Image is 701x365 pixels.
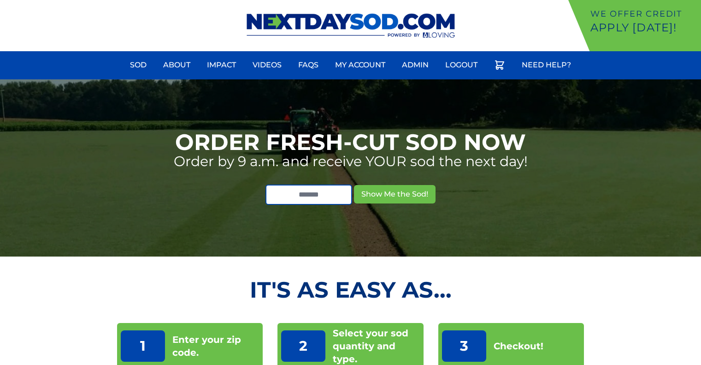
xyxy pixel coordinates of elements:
p: Apply [DATE]! [590,20,697,35]
a: Need Help? [516,54,577,76]
button: Show Me the Sod! [354,185,436,203]
p: 1 [121,330,165,362]
a: Impact [201,54,242,76]
p: We offer Credit [590,7,697,20]
p: 2 [281,330,325,362]
p: Enter your zip code. [172,333,259,359]
a: Logout [440,54,483,76]
p: 3 [442,330,486,362]
a: My Account [330,54,391,76]
p: Checkout! [494,340,543,353]
a: Sod [124,54,152,76]
a: FAQs [293,54,324,76]
a: Admin [396,54,434,76]
h2: It's as Easy As... [117,279,584,301]
p: Order by 9 a.m. and receive YOUR sod the next day! [174,153,528,170]
a: Videos [247,54,287,76]
a: About [158,54,196,76]
h1: Order Fresh-Cut Sod Now [175,131,526,153]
